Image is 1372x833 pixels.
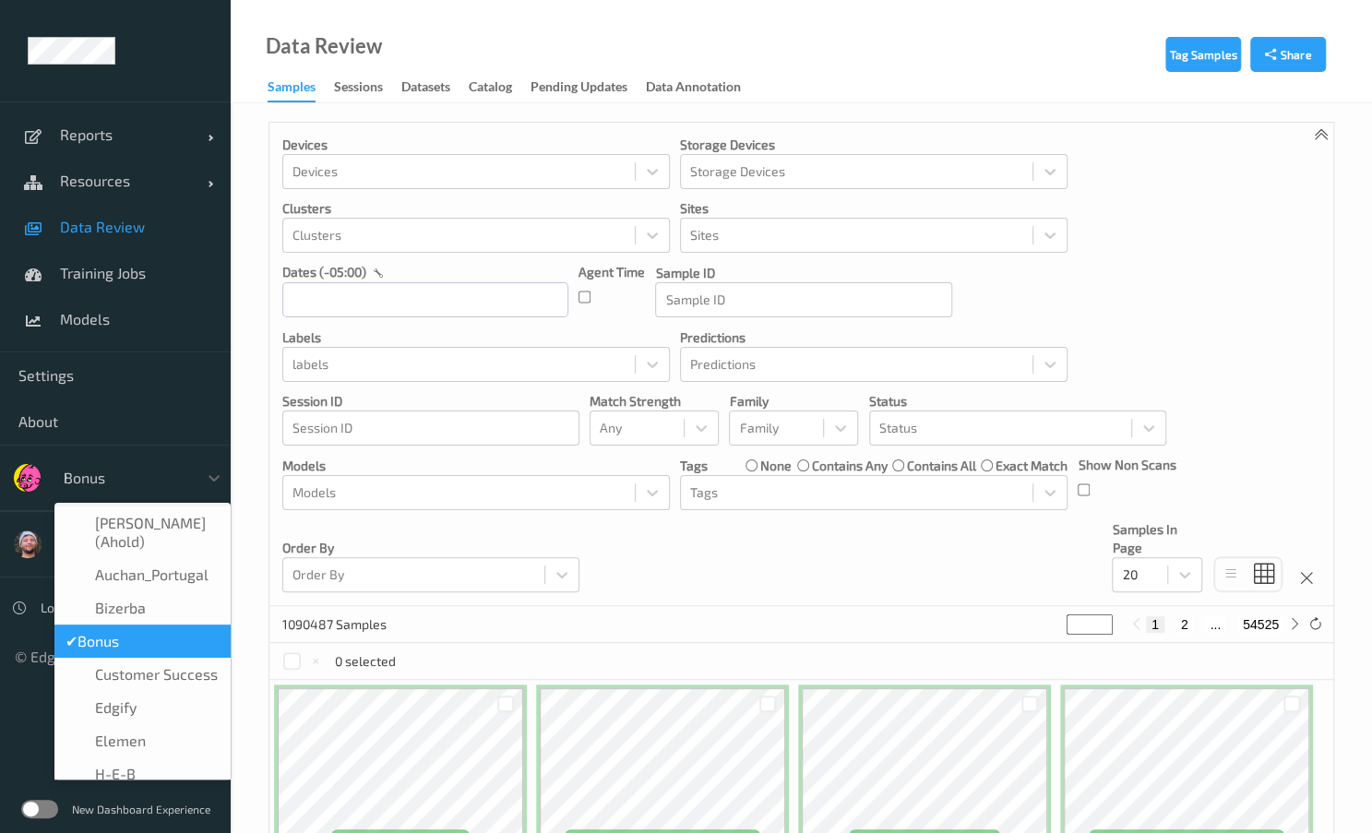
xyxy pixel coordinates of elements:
[266,37,382,55] div: Data Review
[869,392,1166,411] p: Status
[282,136,670,154] p: Devices
[680,457,708,475] p: Tags
[680,136,1068,154] p: Storage Devices
[401,75,469,101] a: Datasets
[907,457,976,475] label: contains all
[579,263,645,281] p: Agent Time
[469,75,531,101] a: Catalog
[760,457,792,475] label: none
[268,75,334,102] a: Samples
[1175,616,1194,633] button: 2
[469,77,512,101] div: Catalog
[680,328,1068,347] p: Predictions
[996,457,1068,475] label: exact match
[680,199,1068,218] p: Sites
[401,77,450,101] div: Datasets
[1204,616,1226,633] button: ...
[646,77,741,101] div: Data Annotation
[1112,520,1202,557] p: Samples In Page
[811,457,887,475] label: contains any
[1237,616,1284,633] button: 54525
[531,77,627,101] div: Pending Updates
[268,77,316,102] div: Samples
[1146,616,1164,633] button: 1
[590,392,719,411] p: Match Strength
[282,539,579,557] p: Order By
[334,75,401,101] a: Sessions
[729,392,858,411] p: Family
[282,199,670,218] p: Clusters
[1078,456,1175,474] p: Show Non Scans
[282,392,579,411] p: Session ID
[282,615,421,634] p: 1090487 Samples
[282,328,670,347] p: labels
[335,652,396,671] p: 0 selected
[531,75,646,101] a: Pending Updates
[655,264,952,282] p: Sample ID
[282,457,670,475] p: Models
[646,75,759,101] a: Data Annotation
[282,263,366,281] p: dates (-05:00)
[1250,37,1326,72] button: Share
[1165,37,1241,72] button: Tag Samples
[334,77,383,101] div: Sessions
